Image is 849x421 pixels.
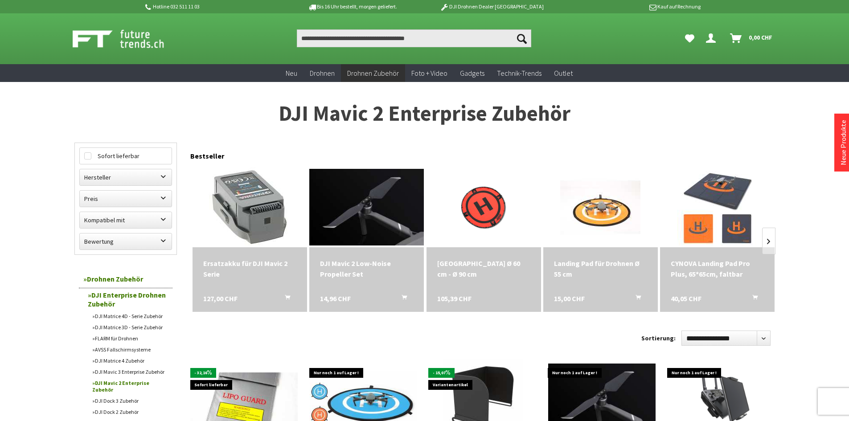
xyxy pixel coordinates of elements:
a: DJI Dock 2 Zubehör [88,406,172,417]
a: Ersatzakku für DJI Mavic 2 Serie 127,00 CHF In den Warenkorb [203,258,296,279]
a: [GEOGRAPHIC_DATA] Ø 60 cm - Ø 90 cm 105,39 CHF [437,258,530,279]
button: In den Warenkorb [742,293,763,305]
label: Kompatibel mit [80,212,172,228]
span: Gadgets [460,69,484,78]
div: CYNOVA Landing Pad Pro Plus, 65*65cm, faltbar [671,258,764,279]
img: Landing Pad für Drohnen Ø 55 cm [560,167,640,247]
span: Foto + Video [411,69,447,78]
a: FLARM für Drohnen [88,333,172,344]
button: Suchen [513,29,531,47]
a: DJI Matrice 4D - Serie Zubehör [88,311,172,322]
span: 127,00 CHF [203,293,238,304]
a: Outlet [548,64,579,82]
a: Meine Favoriten [681,29,699,47]
a: Drohnen Zubehör [341,64,405,82]
p: DJI Drohnen Dealer [GEOGRAPHIC_DATA] [422,1,561,12]
img: Ersatzakku für DJI Mavic 2 Serie [209,167,290,247]
label: Sortierung: [641,331,676,345]
button: In den Warenkorb [391,293,412,305]
a: DJI Matrice 3D - Serie Zubehör [88,322,172,333]
label: Hersteller [80,169,172,185]
h1: DJI Mavic 2 Enterprise Zubehör [74,102,775,125]
a: Gadgets [454,64,491,82]
a: DJI Mavic 3 Enterprise Zubehör [88,366,172,377]
img: DJI Mavic 2 Low-Noise Propeller Set [309,169,424,245]
a: DJI Dock 3 Zubehör [88,395,172,406]
a: Drohnen [304,64,341,82]
span: 40,05 CHF [671,293,701,304]
a: Drohnen Zubehör [79,270,172,288]
label: Preis [80,191,172,207]
a: Landing Pad für Drohnen Ø 55 cm 15,00 CHF In den Warenkorb [554,258,647,279]
span: 0,00 CHF [749,30,772,45]
span: 105,39 CHF [437,293,472,304]
a: Neue Produkte [839,120,848,165]
span: 14,96 CHF [320,293,351,304]
a: CYNOVA Landing Pad Pro Plus, 65*65cm, faltbar 40,05 CHF In den Warenkorb [671,258,764,279]
span: Neu [286,69,297,78]
a: Dein Konto [702,29,723,47]
button: In den Warenkorb [274,293,295,305]
button: In den Warenkorb [625,293,646,305]
div: Ersatzakku für DJI Mavic 2 Serie [203,258,296,279]
a: DJI Matrice 4 Zubehör [88,355,172,366]
a: Foto + Video [405,64,454,82]
span: Drohnen [310,69,335,78]
img: CYNOVA Landing Pad Pro Plus, 65*65cm, faltbar [677,167,758,247]
label: Sofort lieferbar [80,148,172,164]
div: Bestseller [190,143,775,165]
img: Shop Futuretrends - zur Startseite wechseln [73,28,184,50]
img: Hoodman Landeplatz Ø 60 cm - Ø 90 cm [443,167,524,247]
a: AVSS Fallschirmsysteme [88,344,172,355]
div: [GEOGRAPHIC_DATA] Ø 60 cm - Ø 90 cm [437,258,530,279]
div: DJI Mavic 2 Low-Noise Propeller Set [320,258,413,279]
input: Produkt, Marke, Kategorie, EAN, Artikelnummer… [297,29,531,47]
p: Bis 16 Uhr bestellt, morgen geliefert. [283,1,422,12]
p: Kauf auf Rechnung [562,1,701,12]
p: Hotline 032 511 11 03 [144,1,283,12]
a: Technik-Trends [491,64,548,82]
a: DJI Enterprise Drohnen Zubehör [83,288,172,311]
span: Drohnen Zubehör [347,69,399,78]
a: DJI Mavic 2 Low-Noise Propeller Set 14,96 CHF In den Warenkorb [320,258,413,279]
span: 15,00 CHF [554,293,585,304]
label: Bewertung [80,233,172,249]
span: Technik-Trends [497,69,541,78]
a: Warenkorb [726,29,777,47]
a: DJI Mavic 2 Enterprise Zubehör [88,377,172,395]
span: Outlet [554,69,573,78]
a: Neu [279,64,304,82]
div: Landing Pad für Drohnen Ø 55 cm [554,258,647,279]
